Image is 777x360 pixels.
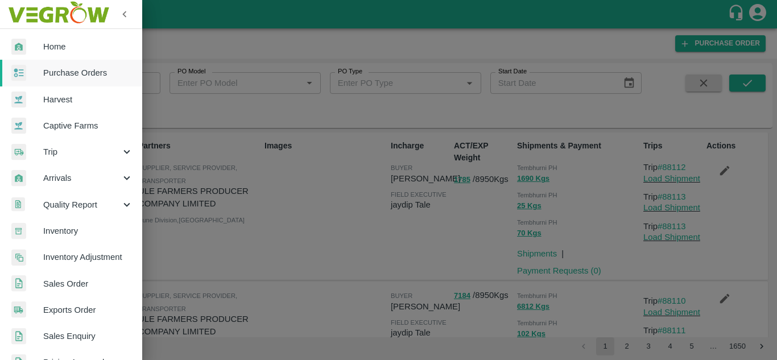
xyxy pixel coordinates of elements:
[11,65,26,81] img: reciept
[11,144,26,160] img: delivery
[43,198,121,211] span: Quality Report
[11,328,26,345] img: sales
[43,304,133,316] span: Exports Order
[43,93,133,106] span: Harvest
[11,170,26,187] img: whArrival
[11,39,26,55] img: whArrival
[43,40,133,53] span: Home
[43,67,133,79] span: Purchase Orders
[43,251,133,263] span: Inventory Adjustment
[11,249,26,266] img: inventory
[11,223,26,239] img: whInventory
[43,119,133,132] span: Captive Farms
[11,91,26,108] img: harvest
[43,172,121,184] span: Arrivals
[11,197,25,212] img: qualityReport
[11,275,26,292] img: sales
[43,278,133,290] span: Sales Order
[11,301,26,318] img: shipments
[43,225,133,237] span: Inventory
[11,117,26,134] img: harvest
[43,330,133,342] span: Sales Enquiry
[43,146,121,158] span: Trip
